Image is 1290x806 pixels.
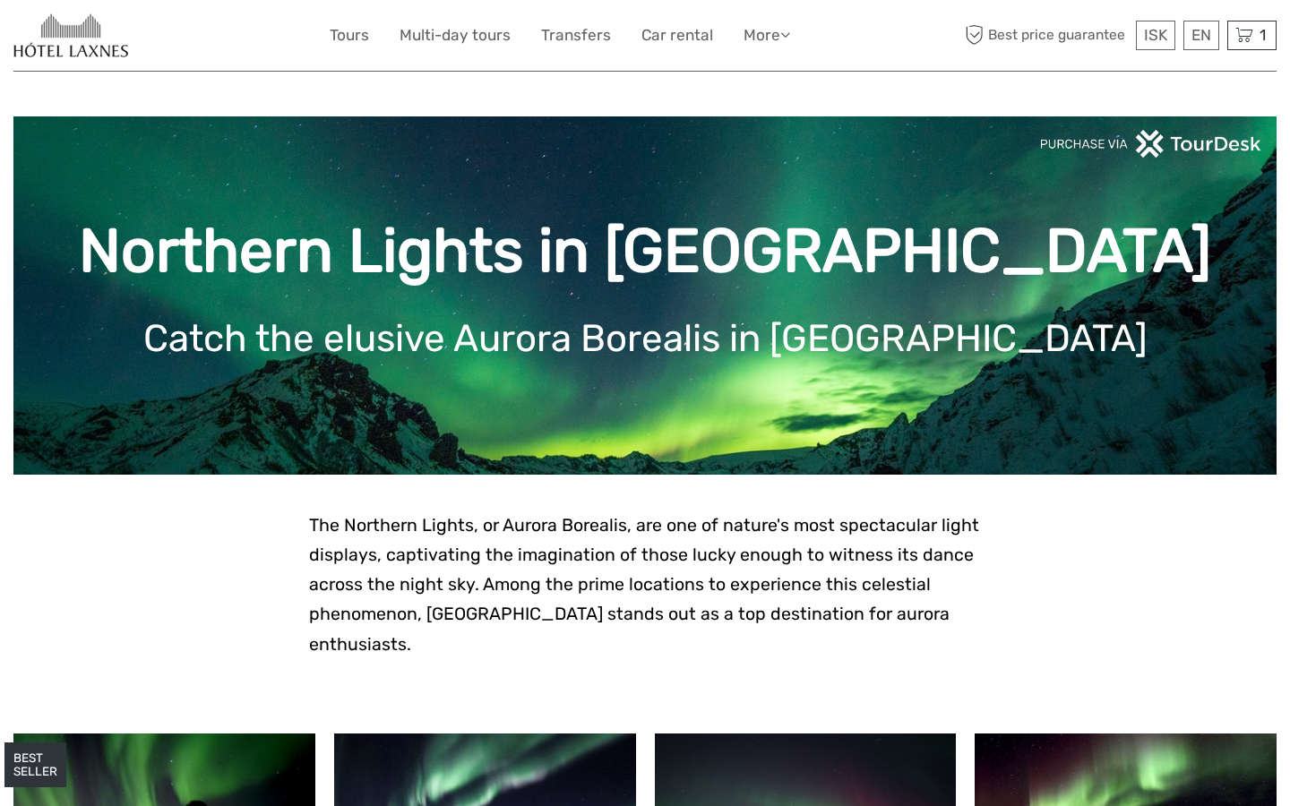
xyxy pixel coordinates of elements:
a: Transfers [541,22,611,48]
a: Multi-day tours [400,22,511,48]
span: Best price guarantee [961,21,1132,50]
span: ISK [1144,26,1167,44]
img: PurchaseViaTourDeskwhite.png [1039,130,1263,158]
div: EN [1183,21,1219,50]
h1: Catch the elusive Aurora Borealis in [GEOGRAPHIC_DATA] [40,316,1250,361]
a: Car rental [641,22,713,48]
h1: Northern Lights in [GEOGRAPHIC_DATA] [40,215,1250,287]
span: 1 [1257,26,1268,44]
div: BEST SELLER [4,742,66,787]
img: 654-caa16477-354d-4e52-8030-f64145add61e_logo_small.jpg [13,13,128,57]
a: Tours [330,22,369,48]
a: More [744,22,790,48]
span: The Northern Lights, or Aurora Borealis, are one of nature's most spectacular light displays, cap... [309,515,979,655]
